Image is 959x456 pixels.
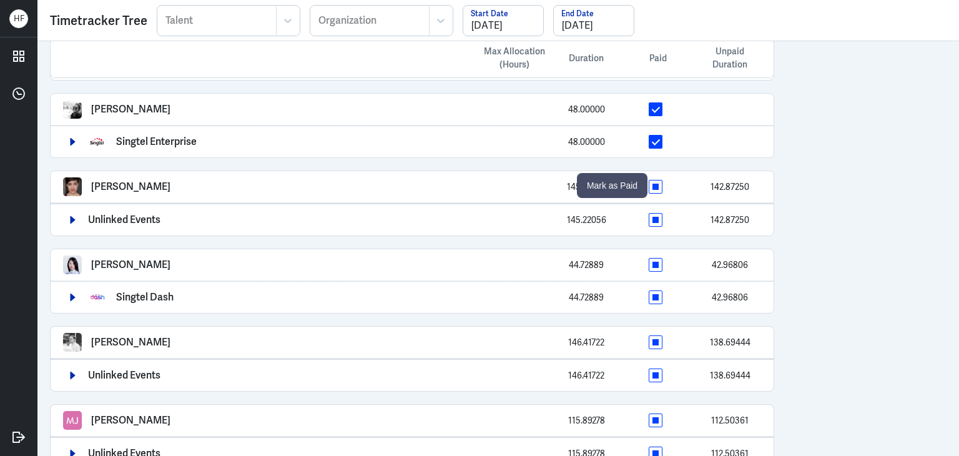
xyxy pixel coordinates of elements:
[91,415,170,426] p: [PERSON_NAME]
[710,370,750,381] span: 138.69444
[91,337,170,348] p: [PERSON_NAME]
[554,6,634,36] input: End Date
[463,6,543,36] input: Start Date
[88,370,160,381] p: Unlinked Events
[568,370,604,381] span: 146.41722
[587,178,637,193] p: Mark as Paid
[711,415,749,426] span: 112.50361
[567,181,606,192] span: 145.22056
[91,104,170,115] p: [PERSON_NAME]
[63,100,82,119] img: Swagatika Sarangi
[568,104,605,115] span: 48.00000
[712,292,748,303] span: 42.96806
[711,214,749,226] span: 142.87250
[567,214,606,226] span: 145.22056
[568,337,604,348] span: 146.41722
[699,45,761,71] span: Unpaid Duration
[710,337,750,348] span: 138.69444
[88,288,107,307] img: Singtel Dash
[568,415,605,426] span: 115.89278
[116,136,197,147] p: Singtel Enterprise
[63,255,82,274] img: Lei Wang
[617,52,699,65] div: Paid
[63,411,82,430] img: Muhamad Luthfi Juliansyah
[711,181,749,192] span: 142.87250
[568,136,605,147] span: 48.00000
[116,292,174,303] p: Singtel Dash
[91,181,170,192] p: [PERSON_NAME]
[50,11,147,30] div: Timetracker Tree
[9,9,28,28] div: H F
[91,259,170,270] p: [PERSON_NAME]
[88,214,160,226] p: Unlinked Events
[63,177,82,196] img: Lucy Koleva
[712,259,748,270] span: 42.96806
[569,52,604,65] span: Duration
[88,132,107,151] img: Singtel Enterprise
[569,259,604,270] span: 44.72889
[474,45,555,71] div: Max Allocation (Hours)
[569,292,604,303] span: 44.72889
[63,333,82,352] img: Gilang Aditya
